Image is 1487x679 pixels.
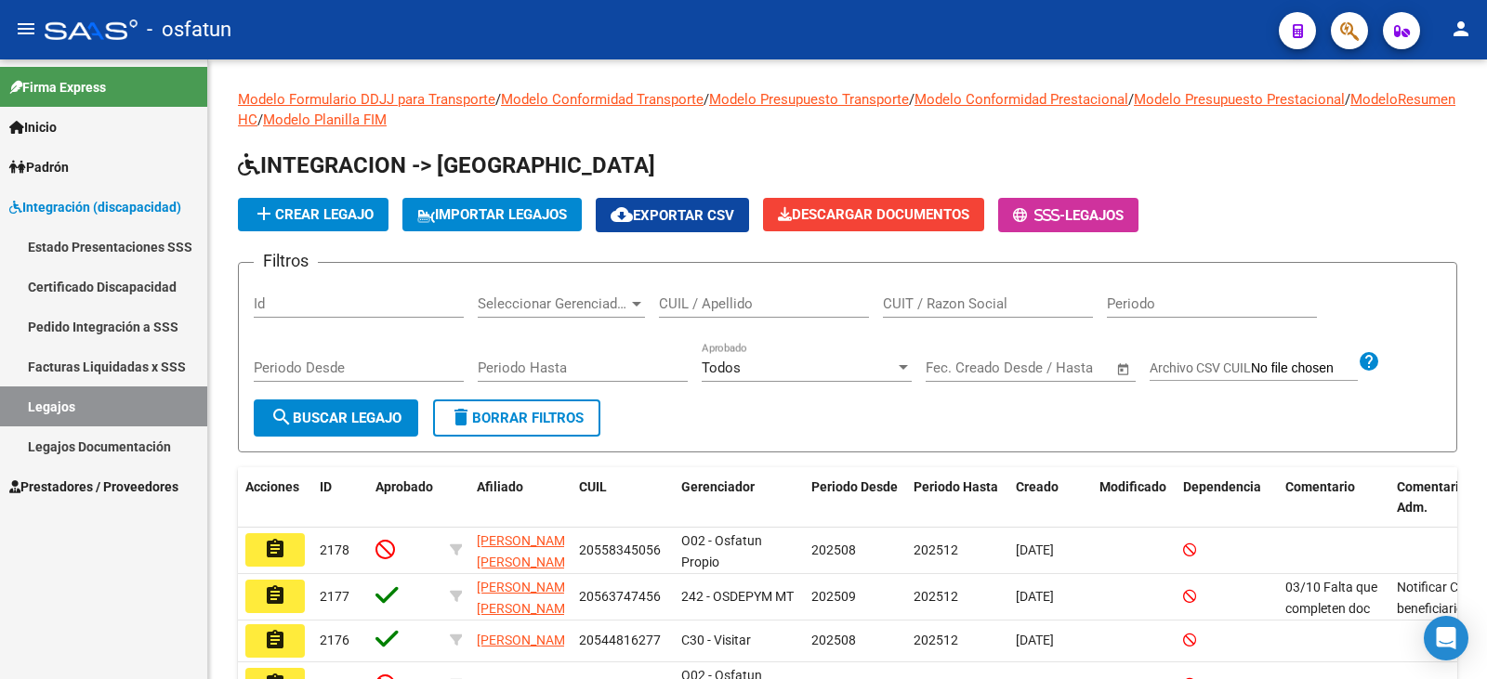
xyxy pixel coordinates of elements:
[1016,589,1054,604] span: [DATE]
[914,633,958,647] span: 202512
[270,410,401,426] span: Buscar Legajo
[674,467,804,529] datatable-header-cell: Gerenciador
[477,580,576,616] span: [PERSON_NAME] [PERSON_NAME]
[1018,359,1108,376] input: Fecha fin
[681,479,755,494] span: Gerenciador
[1183,479,1261,494] span: Dependencia
[811,633,856,647] span: 202508
[579,633,661,647] span: 20544816277
[681,633,751,647] span: C30 - Visitar
[1424,616,1468,660] div: Open Intercom Messenger
[611,203,633,226] mat-icon: cloud_download
[1016,542,1054,557] span: [DATE]
[1150,360,1251,375] span: Archivo CSV CUIL
[914,542,958,557] span: 202512
[320,542,349,557] span: 2178
[1016,479,1059,494] span: Creado
[1285,580,1377,658] span: 03/10 Falta que completen doc faltante de Fono.
[611,207,734,224] span: Exportar CSV
[9,117,57,137] span: Inicio
[579,589,661,604] span: 20563747456
[368,467,442,529] datatable-header-cell: Aprobado
[264,538,286,560] mat-icon: assignment
[926,359,1001,376] input: Fecha inicio
[1285,479,1355,494] span: Comentario
[477,533,576,569] span: [PERSON_NAME] [PERSON_NAME]
[811,479,898,494] span: Periodo Desde
[320,479,332,494] span: ID
[1397,580,1485,637] span: Notificar CUD a beneficiarios / Falta Codem
[1450,18,1472,40] mat-icon: person
[778,206,969,223] span: Descargar Documentos
[254,248,318,274] h3: Filtros
[417,206,567,223] span: IMPORTAR LEGAJOS
[1092,467,1176,529] datatable-header-cell: Modificado
[9,197,181,217] span: Integración (discapacidad)
[9,477,178,497] span: Prestadores / Proveedores
[1176,467,1278,529] datatable-header-cell: Dependencia
[264,584,286,607] mat-icon: assignment
[15,18,37,40] mat-icon: menu
[579,542,661,557] span: 20558345056
[1013,207,1065,224] span: -
[681,533,762,569] span: O02 - Osfatun Propio
[245,479,299,494] span: Acciones
[1016,633,1054,647] span: [DATE]
[811,589,856,604] span: 202509
[450,406,472,428] mat-icon: delete
[1358,350,1380,372] mat-icon: help
[9,77,106,98] span: Firma Express
[1278,467,1389,529] datatable-header-cell: Comentario
[320,589,349,604] span: 2177
[709,91,909,108] a: Modelo Presupuesto Transporte
[375,479,433,494] span: Aprobado
[1065,207,1124,224] span: Legajos
[596,198,749,232] button: Exportar CSV
[906,467,1008,529] datatable-header-cell: Periodo Hasta
[1008,467,1092,529] datatable-header-cell: Creado
[320,633,349,647] span: 2176
[998,198,1138,232] button: -Legajos
[263,111,387,128] a: Modelo Planilla FIM
[450,410,584,426] span: Borrar Filtros
[477,479,523,494] span: Afiliado
[572,467,674,529] datatable-header-cell: CUIL
[811,542,856,557] span: 202508
[478,295,628,312] span: Seleccionar Gerenciador
[763,198,984,231] button: Descargar Documentos
[9,157,69,177] span: Padrón
[914,589,958,604] span: 202512
[264,629,286,651] mat-icon: assignment
[579,479,607,494] span: CUIL
[238,152,655,178] span: INTEGRACION -> [GEOGRAPHIC_DATA]
[804,467,906,529] datatable-header-cell: Periodo Desde
[1134,91,1345,108] a: Modelo Presupuesto Prestacional
[914,479,998,494] span: Periodo Hasta
[915,91,1128,108] a: Modelo Conformidad Prestacional
[469,467,572,529] datatable-header-cell: Afiliado
[702,359,741,376] span: Todos
[1099,479,1166,494] span: Modificado
[1251,360,1358,377] input: Archivo CSV CUIL
[238,198,388,231] button: Crear Legajo
[238,467,312,529] datatable-header-cell: Acciones
[238,91,495,108] a: Modelo Formulario DDJJ para Transporte
[402,198,582,231] button: IMPORTAR LEGAJOS
[1397,479,1467,516] span: Comentario Adm.
[477,633,576,647] span: [PERSON_NAME]
[312,467,368,529] datatable-header-cell: ID
[253,202,275,225] mat-icon: add
[270,406,293,428] mat-icon: search
[501,91,704,108] a: Modelo Conformidad Transporte
[681,589,794,604] span: 242 - OSDEPYM MT
[253,206,374,223] span: Crear Legajo
[1113,359,1135,380] button: Open calendar
[254,399,418,437] button: Buscar Legajo
[433,399,600,437] button: Borrar Filtros
[147,9,231,50] span: - osfatun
